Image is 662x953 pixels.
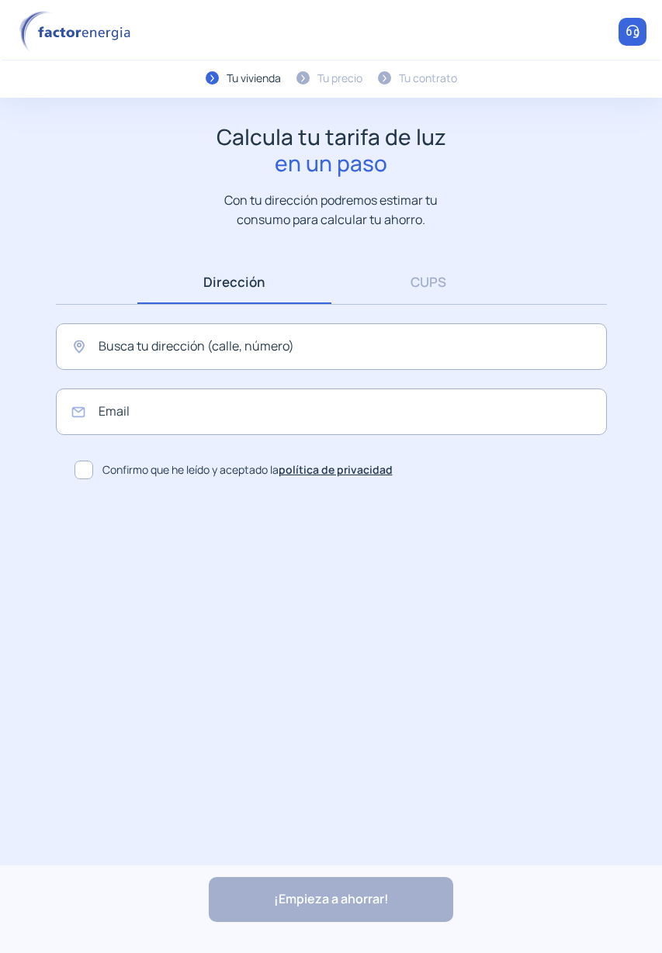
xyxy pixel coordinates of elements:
[209,191,453,229] p: Con tu dirección podremos estimar tu consumo para calcular tu ahorro.
[331,260,525,304] a: CUPS
[625,24,640,40] img: llamar
[217,150,446,177] span: en un paso
[102,461,393,478] span: Confirmo que he leído y aceptado la
[16,11,140,54] img: logo factor
[279,462,393,477] a: política de privacidad
[227,70,281,87] div: Tu vivienda
[317,70,362,87] div: Tu precio
[137,260,331,304] a: Dirección
[217,124,446,176] h1: Calcula tu tarifa de luz
[399,70,457,87] div: Tu contrato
